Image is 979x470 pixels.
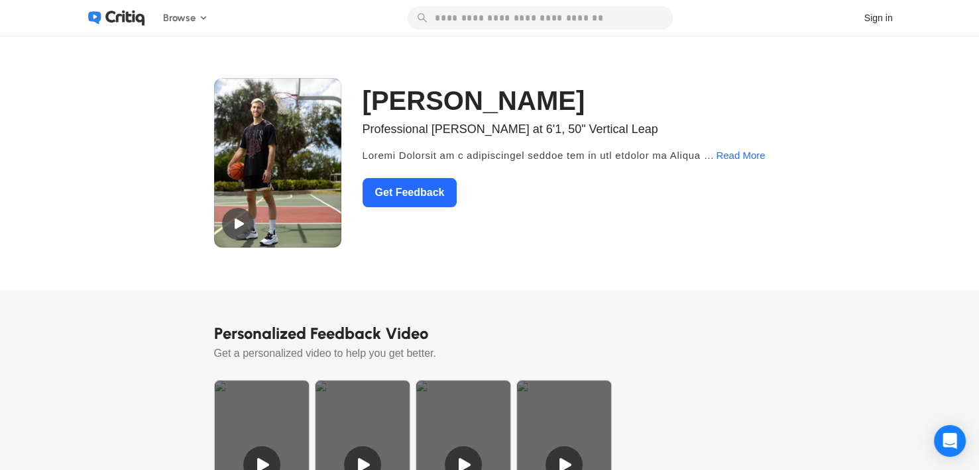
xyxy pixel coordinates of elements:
[864,11,893,25] div: Sign in
[712,34,971,188] iframe: Cuadro de diálogo Iniciar sesión con Google
[163,11,196,26] span: Browse
[214,78,341,248] img: File
[214,346,766,369] span: Get a personalized video to help you get better.
[214,322,766,346] span: Personalized Feedback Video
[363,120,732,138] span: Professional [PERSON_NAME] at 6'1, 50" Vertical Leap
[934,425,966,457] div: Open Intercom Messenger
[363,148,717,164] span: Loremi Dolorsit am c adipiscingel seddoe tem in utl etdolor ma Aliqua Eni. Admin veniamqu nost ex...
[363,81,585,120] span: [PERSON_NAME]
